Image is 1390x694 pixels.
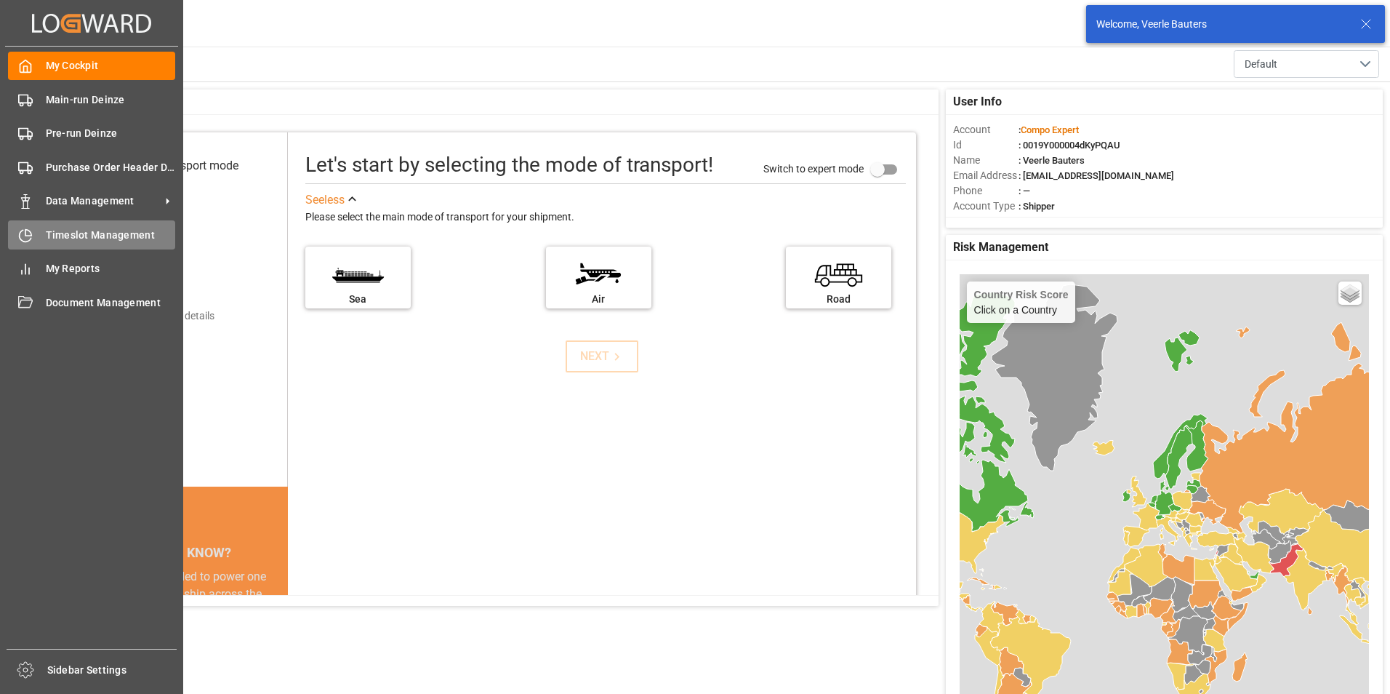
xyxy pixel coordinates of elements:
[953,183,1019,199] span: Phone
[1234,50,1379,78] button: open menu
[1338,282,1362,305] a: Layers
[46,126,176,141] span: Pre-run Deinze
[553,292,644,307] div: Air
[8,220,175,249] a: Timeslot Management
[1019,170,1174,181] span: : [EMAIL_ADDRESS][DOMAIN_NAME]
[305,191,345,209] div: See less
[1019,201,1055,212] span: : Shipper
[305,209,906,226] div: Please select the main mode of transport for your shipment.
[46,92,176,108] span: Main-run Deinze
[1096,17,1346,32] div: Welcome, Veerle Bauters
[313,292,403,307] div: Sea
[580,348,624,365] div: NEXT
[47,663,177,678] span: Sidebar Settings
[268,568,288,690] button: next slide / item
[566,340,638,372] button: NEXT
[46,261,176,276] span: My Reports
[953,153,1019,168] span: Name
[953,199,1019,214] span: Account Type
[46,58,176,73] span: My Cockpit
[763,162,864,174] span: Switch to expert mode
[305,150,713,180] div: Let's start by selecting the mode of transport!
[8,153,175,181] a: Purchase Order Header Deinze
[953,122,1019,137] span: Account
[46,160,176,175] span: Purchase Order Header Deinze
[124,308,214,324] div: Add shipping details
[953,93,1002,111] span: User Info
[1019,124,1079,135] span: :
[953,137,1019,153] span: Id
[46,295,176,311] span: Document Management
[793,292,884,307] div: Road
[974,289,1069,300] h4: Country Risk Score
[8,52,175,80] a: My Cockpit
[1019,140,1120,151] span: : 0019Y000004dKyPQAU
[1245,57,1277,72] span: Default
[1019,186,1030,196] span: : —
[8,119,175,148] a: Pre-run Deinze
[1019,155,1085,166] span: : Veerle Bauters
[8,85,175,113] a: Main-run Deinze
[953,168,1019,183] span: Email Address
[953,239,1048,256] span: Risk Management
[46,194,161,209] span: Data Management
[46,228,176,243] span: Timeslot Management
[1021,124,1079,135] span: Compo Expert
[974,289,1069,316] div: Click on a Country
